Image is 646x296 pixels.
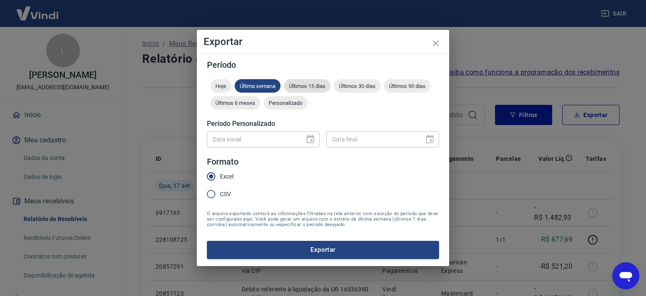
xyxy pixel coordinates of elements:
[264,100,307,106] span: Personalizado
[207,120,439,128] h5: Período Personalizado
[235,79,281,93] div: Última semana
[426,33,446,53] button: close
[284,83,331,89] span: Últimos 15 dias
[210,79,231,93] div: Hoje
[384,79,431,93] div: Últimos 90 dias
[207,131,299,147] input: DD/MM/YYYY
[284,79,331,93] div: Últimos 15 dias
[384,83,431,89] span: Últimos 90 dias
[204,37,442,47] h4: Exportar
[334,83,381,89] span: Últimos 30 dias
[235,83,281,89] span: Última semana
[220,190,231,199] span: CSV
[210,96,260,109] div: Últimos 6 meses
[326,131,418,147] input: DD/MM/YYYY
[207,211,439,227] span: O arquivo exportado conterá as informações filtradas na tela anterior com exceção do período que ...
[334,79,381,93] div: Últimos 30 dias
[210,100,260,106] span: Últimos 6 meses
[612,262,639,289] iframe: Botão para abrir a janela de mensagens
[210,83,231,89] span: Hoje
[220,172,233,181] span: Excel
[264,96,307,109] div: Personalizado
[207,156,238,168] legend: Formato
[207,61,439,69] h5: Período
[207,241,439,259] button: Exportar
